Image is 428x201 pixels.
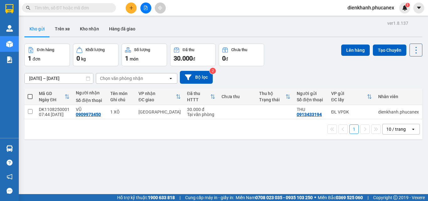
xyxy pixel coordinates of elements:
[34,4,108,11] input: Tìm tên, số ĐT hoặc mã đơn
[24,44,70,66] button: Đơn hàng1đơn
[187,107,215,112] div: 30.000 đ
[183,48,194,52] div: Đã thu
[110,91,132,96] div: Tên món
[222,55,226,62] span: 0
[125,55,128,62] span: 1
[193,56,195,61] span: đ
[184,88,218,105] th: Toggle SortBy
[155,3,166,13] button: aim
[130,56,138,61] span: món
[6,41,13,47] img: warehouse-icon
[168,76,173,81] svg: open
[39,91,65,96] div: Mã GD
[341,45,370,56] button: Lên hàng
[342,4,399,12] span: dienkhanh.phucanex
[5,4,13,13] img: logo-vxr
[6,56,13,63] img: solution-icon
[144,6,148,10] span: file-add
[402,5,408,11] img: icon-new-feature
[413,3,424,13] button: caret-down
[416,5,422,11] span: caret-down
[297,107,325,112] div: THU
[256,88,294,105] th: Toggle SortBy
[28,55,31,62] span: 1
[331,97,367,102] div: ĐC lấy
[25,73,93,83] input: Select a date range.
[6,145,13,152] img: warehouse-icon
[76,90,104,95] div: Người nhận
[50,21,75,36] button: Trên xe
[122,44,167,66] button: Số lượng1món
[110,97,132,102] div: Ghi chú
[219,44,264,66] button: Chưa thu0đ
[140,3,151,13] button: file-add
[187,91,210,96] div: Đã thu
[148,195,175,200] strong: 1900 633 818
[26,6,30,10] span: search
[180,194,180,201] span: |
[76,112,101,117] div: 0909973450
[24,21,50,36] button: Kho gửi
[126,3,137,13] button: plus
[110,109,132,114] div: 1 XÔ
[373,45,406,56] button: Tạo Chuyến
[7,188,13,194] span: message
[185,194,234,201] span: Cung cấp máy in - giấy in:
[297,97,325,102] div: Số điện thoại
[297,112,322,117] div: 0913433194
[138,97,176,102] div: ĐC giao
[7,160,13,166] span: question-circle
[406,3,409,7] span: 1
[134,48,150,52] div: Số lượng
[180,71,213,84] button: Bộ lọc
[393,195,398,200] span: copyright
[314,196,316,199] span: ⚪️
[73,44,118,66] button: Khối lượng0kg
[76,107,104,112] div: VŨ
[6,25,13,32] img: warehouse-icon
[170,44,216,66] button: Đã thu30.000đ
[33,56,40,61] span: đơn
[174,55,193,62] span: 30.000
[81,56,86,61] span: kg
[129,6,133,10] span: plus
[158,6,162,10] span: aim
[36,88,73,105] th: Toggle SortBy
[86,48,105,52] div: Khối lượng
[39,107,70,112] div: DK1108250001
[378,109,419,114] div: dienkhanh.phucanex
[297,91,325,96] div: Người gửi
[76,98,104,103] div: Số điện thoại
[187,97,210,102] div: HTTT
[76,55,80,62] span: 0
[210,68,216,74] sup: 2
[39,97,65,102] div: Ngày ĐH
[331,91,367,96] div: VP gửi
[411,127,416,132] svg: open
[349,124,359,134] button: 1
[37,48,54,52] div: Đơn hàng
[336,195,363,200] strong: 0369 525 060
[138,109,181,114] div: [GEOGRAPHIC_DATA]
[138,91,176,96] div: VP nhận
[236,194,313,201] span: Miền Nam
[226,56,228,61] span: đ
[135,88,184,105] th: Toggle SortBy
[259,97,285,102] div: Trạng thái
[368,194,368,201] span: |
[187,112,215,117] div: Tại văn phòng
[39,112,70,117] div: 07:44 [DATE]
[75,21,104,36] button: Kho nhận
[104,21,140,36] button: Hàng đã giao
[231,48,247,52] div: Chưa thu
[222,94,253,99] div: Chưa thu
[259,91,285,96] div: Thu hộ
[405,3,410,7] sup: 1
[386,126,406,132] div: 10 / trang
[387,20,408,27] div: ver 1.8.137
[7,174,13,180] span: notification
[318,194,363,201] span: Miền Bắc
[100,75,143,82] div: Chọn văn phòng nhận
[328,88,375,105] th: Toggle SortBy
[331,109,372,114] div: ĐL VPDK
